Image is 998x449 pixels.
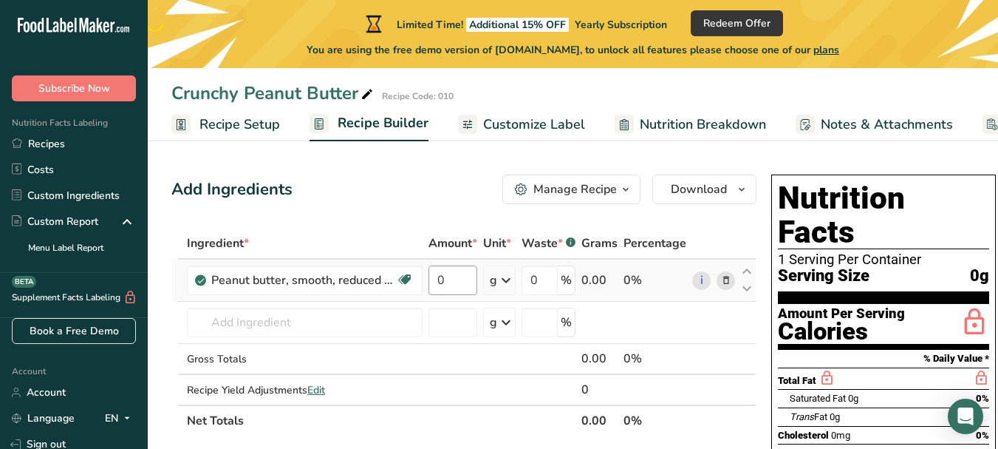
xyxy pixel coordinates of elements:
span: Notes & Attachments [821,115,953,135]
span: Nutrition Breakdown [640,115,766,135]
div: Manage Recipe [533,180,617,198]
h1: Nutrition Facts [778,181,989,249]
a: Language [12,405,75,431]
div: Calories [778,321,905,342]
div: EN [105,410,136,428]
a: Recipe Setup [171,108,280,141]
span: Total Fat [778,375,816,386]
button: Download [652,175,756,204]
div: 0.00 [581,271,618,289]
div: Recipe Code: 010 [382,90,454,103]
span: 0mg [831,430,850,441]
span: Subscribe Now [38,81,110,96]
span: Grams [581,234,618,252]
th: Net Totals [184,405,578,436]
span: Edit [307,383,325,397]
div: Add Ingredients [171,178,293,202]
div: 1 Serving Per Container [778,252,989,267]
a: i [692,271,711,290]
div: Peanut butter, smooth, reduced fat [211,271,396,289]
span: Recipe Builder [338,113,428,133]
div: Limited Time! [363,15,667,33]
div: Gross Totals [187,351,423,367]
span: Cholesterol [778,430,829,441]
span: 0g [970,267,989,286]
a: Recipe Builder [310,107,428,142]
button: Subscribe Now [12,75,136,101]
span: plans [813,43,839,57]
div: Custom Report [12,214,98,229]
a: Customize Label [458,108,585,141]
span: Saturated Fat [790,393,846,404]
span: Additional 15% OFF [466,18,569,32]
input: Add Ingredient [187,308,423,337]
button: Manage Recipe [502,175,640,204]
div: 0% [623,350,686,368]
span: 0g [830,411,840,422]
span: You are using the free demo version of [DOMAIN_NAME], to unlock all features please choose one of... [307,42,839,58]
button: Redeem Offer [691,10,783,36]
span: Unit [483,234,511,252]
span: Ingredient [187,234,249,252]
a: Notes & Attachments [796,108,953,141]
span: 0% [976,393,989,404]
a: Nutrition Breakdown [615,108,766,141]
div: Amount Per Serving [778,307,905,321]
div: 0.00 [581,350,618,368]
span: Download [671,180,727,198]
section: % Daily Value * [778,350,989,368]
span: Recipe Setup [199,115,280,135]
span: Serving Size [778,267,869,286]
span: Percentage [623,234,686,252]
th: 0% [621,405,689,436]
a: Book a Free Demo [12,318,136,344]
div: Crunchy Peanut Butter [171,80,376,107]
span: Customize Label [483,115,585,135]
div: g [490,271,497,289]
span: Fat [790,411,827,422]
i: Trans [790,411,814,422]
div: g [490,314,497,331]
div: Recipe Yield Adjustments [187,382,423,398]
div: Waste [522,234,575,252]
div: 0 [581,381,618,399]
span: Amount [428,234,477,252]
span: 0g [848,393,858,404]
span: Redeem Offer [703,16,770,31]
div: 0% [623,271,686,289]
span: Yearly Subscription [575,18,667,32]
div: Open Intercom Messenger [948,399,983,434]
th: 0.00 [578,405,621,436]
span: 0% [976,430,989,441]
div: BETA [12,276,36,288]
